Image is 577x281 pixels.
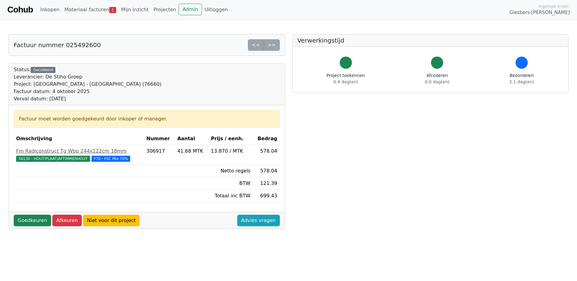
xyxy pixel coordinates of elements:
[327,72,365,85] div: Project toekennen
[16,147,141,155] div: Fm Radiconstruct Tg Wbp 244x122cm 18mm
[253,165,280,177] td: 578.04
[144,133,175,145] th: Nummer
[144,145,175,165] td: 306917
[14,73,162,81] div: Leverancier: De Stiho Groep
[425,72,450,85] div: Afcoderen
[177,147,206,155] div: 41.68 MTK
[208,165,253,177] td: Netto regels
[52,215,82,226] a: Afkeuren
[211,147,250,155] div: 13.870 / MTK
[175,133,208,145] th: Aantal
[509,79,534,84] span: 2.1 dag(en)
[83,215,140,226] a: Niet voor dit project
[14,95,162,102] div: Verval datum: [DATE]
[16,156,90,162] span: 58130 - HOUT/PLAAT/AFTIMMERHOUT
[7,2,33,17] a: Cohub
[509,9,570,16] span: Giesbers-[PERSON_NAME]
[253,177,280,190] td: 121.39
[14,66,162,102] div: Status:
[202,4,230,16] a: Uitloggen
[119,4,151,16] a: Mijn inzicht
[109,7,116,13] span: 1
[237,215,280,226] a: Advies vragen
[38,4,62,16] a: Inkopen
[151,4,179,16] a: Projecten
[92,156,130,162] span: F70 - FSC Mix 70%
[62,4,119,16] a: Materiaal facturen1
[14,88,162,95] div: Factuur datum: 4 oktober 2025
[208,177,253,190] td: BTW
[425,79,450,84] span: 0.0 dag(en)
[14,133,144,145] th: Omschrijving
[14,81,162,88] div: Project: [GEOGRAPHIC_DATA] - [GEOGRAPHIC_DATA] (76660)
[14,41,101,49] h5: Factuur nummer 025492600
[333,79,358,84] span: 0.4 dag(en)
[253,133,280,145] th: Bedrag
[253,145,280,165] td: 578.04
[19,115,275,123] div: Factuur moet worden goedgekeurd door inkoper of manager.
[509,72,534,85] div: Beoordelen
[31,67,55,73] div: Gecodeerd
[16,147,141,162] a: Fm Radiconstruct Tg Wbp 244x122cm 18mm58130 - HOUT/PLAAT/AFTIMMERHOUT F70 - FSC Mix 70%
[208,190,253,202] td: Totaal inc BTW
[539,3,570,9] span: Ingelogd onder:
[208,133,253,145] th: Prijs / eenh.
[179,4,202,15] a: Admin
[14,215,51,226] a: Goedkeuren
[253,190,280,202] td: 699.43
[297,37,564,44] h5: Verwerkingstijd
